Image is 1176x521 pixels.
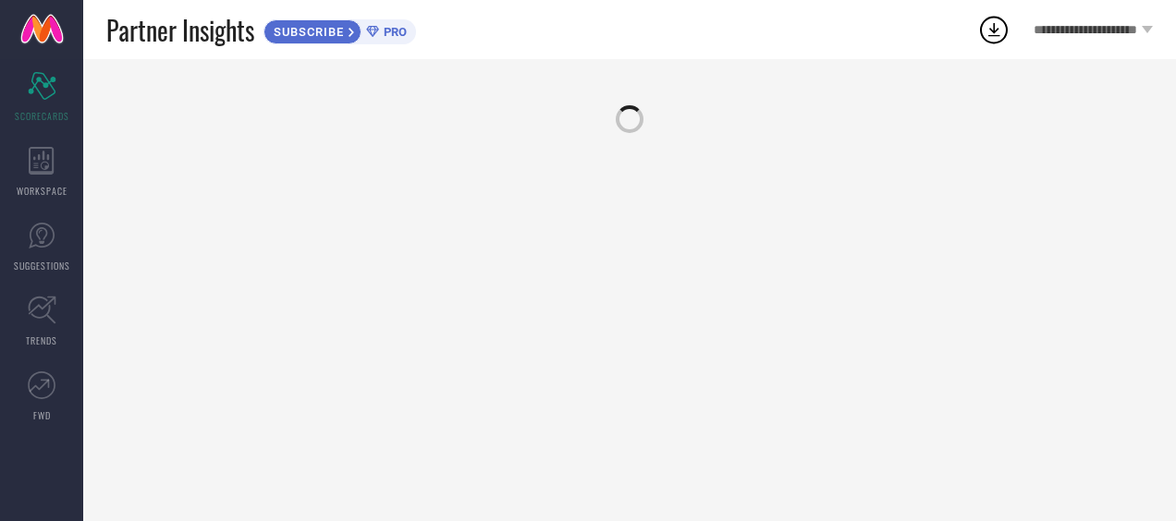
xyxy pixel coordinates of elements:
[977,13,1011,46] div: Open download list
[17,184,67,198] span: WORKSPACE
[26,333,57,347] span: TRENDS
[15,109,69,123] span: SCORECARDS
[14,259,70,273] span: SUGGESTIONS
[106,11,254,49] span: Partner Insights
[379,25,407,39] span: PRO
[33,408,51,422] span: FWD
[263,15,416,44] a: SUBSCRIBEPRO
[264,25,349,39] span: SUBSCRIBE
